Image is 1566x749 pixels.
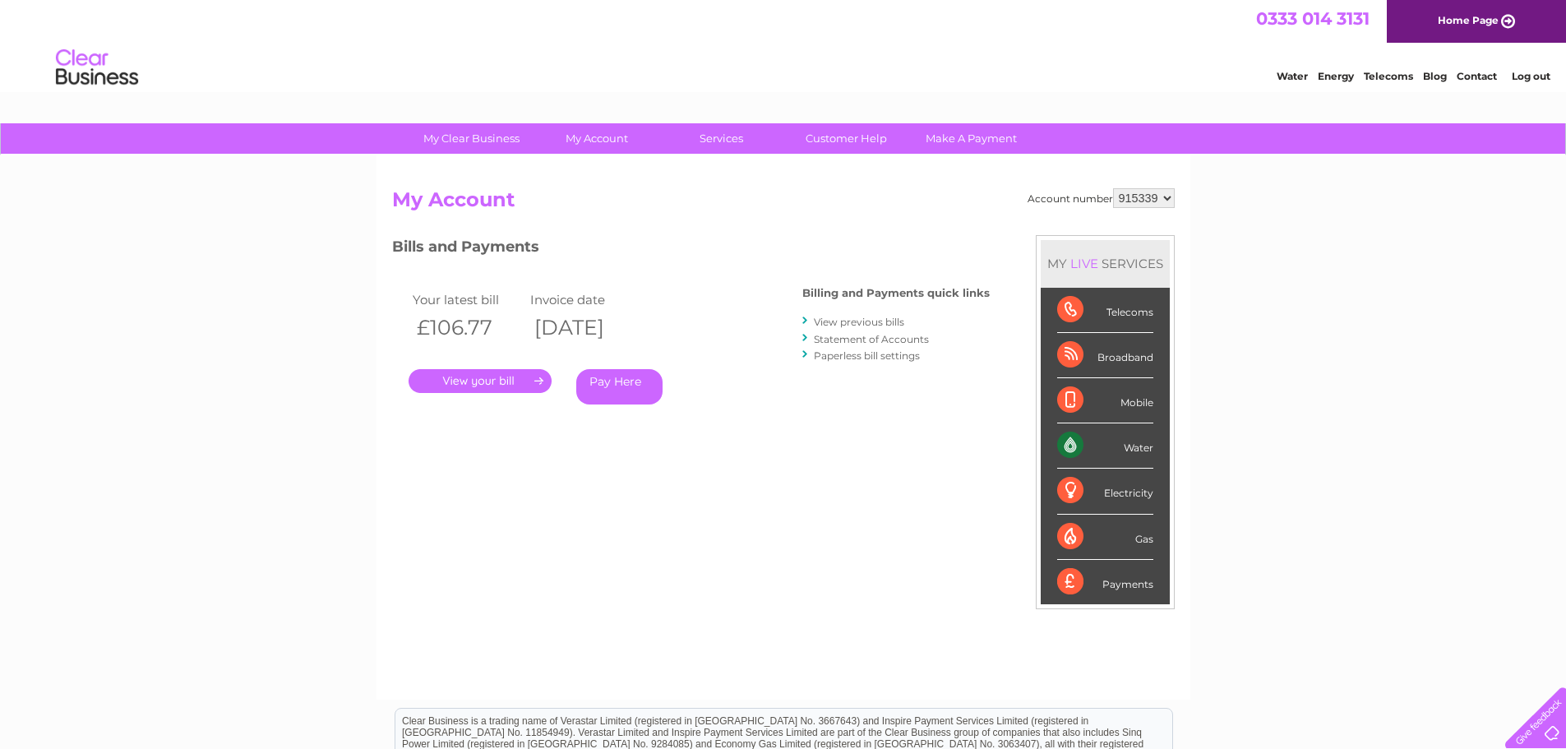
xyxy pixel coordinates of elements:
[814,333,929,345] a: Statement of Accounts
[404,123,539,154] a: My Clear Business
[409,369,552,393] a: .
[1512,70,1550,82] a: Log out
[526,289,644,311] td: Invoice date
[814,349,920,362] a: Paperless bill settings
[903,123,1039,154] a: Make A Payment
[802,287,990,299] h4: Billing and Payments quick links
[1041,240,1170,287] div: MY SERVICES
[576,369,663,405] a: Pay Here
[1277,70,1308,82] a: Water
[526,311,644,344] th: [DATE]
[1057,288,1153,333] div: Telecoms
[1318,70,1354,82] a: Energy
[395,9,1172,80] div: Clear Business is a trading name of Verastar Limited (registered in [GEOGRAPHIC_DATA] No. 3667643...
[1364,70,1413,82] a: Telecoms
[1057,423,1153,469] div: Water
[1457,70,1497,82] a: Contact
[1423,70,1447,82] a: Blog
[814,316,904,328] a: View previous bills
[392,235,990,264] h3: Bills and Payments
[1067,256,1102,271] div: LIVE
[1057,333,1153,378] div: Broadband
[778,123,914,154] a: Customer Help
[1028,188,1175,208] div: Account number
[654,123,789,154] a: Services
[55,43,139,93] img: logo.png
[529,123,664,154] a: My Account
[1057,469,1153,514] div: Electricity
[1057,515,1153,560] div: Gas
[1057,560,1153,604] div: Payments
[392,188,1175,220] h2: My Account
[409,289,527,311] td: Your latest bill
[409,311,527,344] th: £106.77
[1256,8,1370,29] a: 0333 014 3131
[1057,378,1153,423] div: Mobile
